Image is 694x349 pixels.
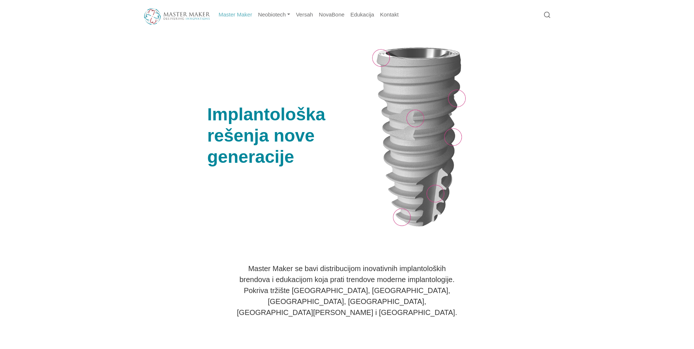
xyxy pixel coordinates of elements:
p: Master Maker se bavi distribucijom inovativnih implantoloških brendova i edukacijom koja prati tr... [234,263,461,318]
img: Master Maker [144,8,210,25]
a: Versah [293,8,316,22]
a: Neobiotech [255,8,293,22]
a: NovaBone [316,8,348,22]
a: Kontakt [377,8,402,22]
a: Edukacija [348,8,377,22]
h1: Implantološka rešenja nove generacije [207,104,364,167]
a: Master Maker [216,8,255,22]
